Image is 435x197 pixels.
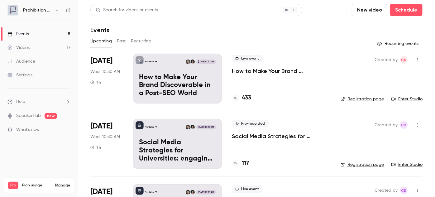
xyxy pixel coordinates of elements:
button: New video [352,4,387,16]
div: Search for videos or events [96,7,158,13]
span: [DATE] 10:30 AM [196,190,216,195]
span: Created by [375,121,398,129]
a: Enter Studio [391,161,423,168]
div: 1 h [90,145,101,150]
button: Recurring events [374,39,423,49]
h4: 433 [242,94,251,102]
span: [DATE] [90,56,112,66]
img: Chris Norton [186,60,190,64]
button: Schedule [390,4,423,16]
span: [DATE] 10:30 AM [196,125,216,129]
div: Audience [7,58,35,65]
a: Social Media Strategies for Universities: engaging the new student cohort [232,132,331,140]
p: Prohibition PR [145,191,157,194]
span: Live event [232,55,263,62]
li: help-dropdown-opener [7,98,70,105]
a: How to Make Your Brand Discoverable in a Post-SEO World [232,67,331,75]
span: Pre-recorded [232,120,269,127]
p: How to Make Your Brand Discoverable in a Post-SEO World [139,74,216,98]
div: Sep 17 Wed, 10:30 AM (Europe/London) [90,54,123,103]
a: SpeakerHub [16,113,41,119]
p: Social Media Strategies for Universities: engaging the new student cohort [139,139,216,163]
a: 433 [232,94,251,102]
a: Enter Studio [391,96,423,102]
span: CN [401,56,407,64]
a: Manage [55,183,70,188]
span: Help [16,98,25,105]
a: Social Media Strategies for Universities: engaging the new student cohortProhibition PRWill Ocken... [133,119,222,169]
button: Past [117,36,126,46]
p: Prohibition PR [145,60,157,63]
img: Prohibition PR [8,5,18,15]
img: Will Ockenden [190,60,195,64]
div: Videos [7,45,30,51]
img: Will Ockenden [190,190,195,195]
h1: Events [90,26,109,34]
div: Sep 24 Wed, 10:30 AM (Europe/London) [90,119,123,169]
span: [DATE] [90,121,112,131]
span: CB [401,187,407,194]
div: Settings [7,72,32,78]
span: Created by [375,187,398,194]
span: Wed, 10:30 AM [90,69,120,75]
span: Pro [8,182,18,189]
span: Claire Beaumont [400,121,408,129]
span: Chris Norton [400,56,408,64]
span: What's new [16,127,40,133]
span: Plan usage [22,183,51,188]
button: Upcoming [90,36,112,46]
a: 117 [232,159,249,168]
span: [DATE] [90,187,112,197]
a: Registration page [341,96,384,102]
h4: 117 [242,159,249,168]
a: How to Make Your Brand Discoverable in a Post-SEO WorldProhibition PRWill OckendenChris Norton[DA... [133,54,222,103]
span: Wed, 10:30 AM [90,134,120,140]
span: Claire Beaumont [400,187,408,194]
span: Live event [232,185,263,193]
img: Chris Norton [186,125,190,129]
button: Recurring [131,36,152,46]
span: Created by [375,56,398,64]
img: Chris Norton [186,190,190,195]
p: Prohibition PR [145,126,157,129]
span: CB [401,121,407,129]
div: Events [7,31,29,37]
span: [DATE] 10:30 AM [196,60,216,64]
img: Will Ockenden [190,125,195,129]
div: 1 h [90,80,101,85]
a: Registration page [341,161,384,168]
h6: Prohibition PR [23,7,52,13]
span: new [45,113,57,119]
